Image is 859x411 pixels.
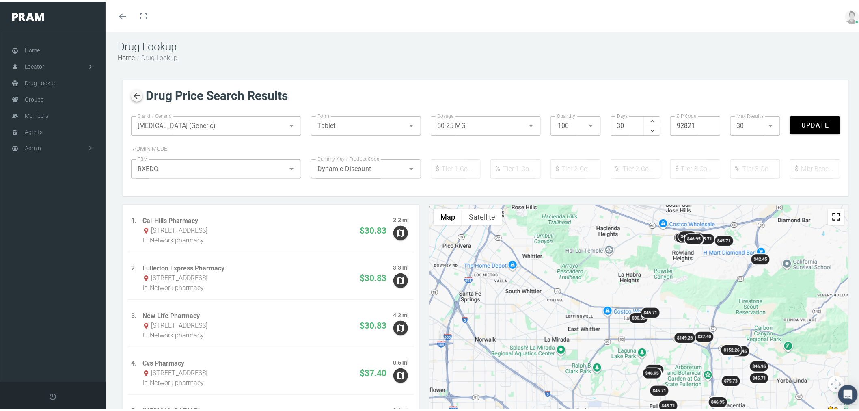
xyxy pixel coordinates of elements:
[118,52,135,60] a: Home
[25,90,43,106] span: Groups
[138,162,159,172] span: RXEDO
[151,319,208,329] span: [STREET_ADDRESS]
[724,377,738,382] span: $75.73
[845,9,859,22] img: user-placeholder.jpg
[146,87,288,102] h2: Drug Price Search Results
[360,223,386,235] div: $30.83
[131,309,142,339] div: 3.
[687,235,701,240] span: $46.95
[699,235,712,240] span: $45.71
[393,214,409,224] div: 3.3 mi
[828,374,844,391] button: Map camera controls
[142,309,358,319] div: New Life Pharmacy
[724,346,740,351] span: $152.26
[753,374,766,379] span: $45.71
[698,333,711,338] span: $37.40
[558,119,569,129] span: 100
[360,271,386,282] div: $30.83
[317,119,336,129] span: Tablet
[790,115,840,132] button: Update
[711,398,725,403] span: $46.95
[25,74,57,89] span: Drug Lookup
[645,369,659,374] span: $46.95
[131,262,142,291] div: 2.
[138,119,216,129] span: [MEDICAL_DATA] (Generic)
[644,309,657,314] span: $45.71
[462,207,502,223] button: Show satellite imagery
[838,383,858,403] div: Open Intercom Messenger
[434,207,462,223] button: Show street map
[151,367,208,376] span: [STREET_ADDRESS]
[12,11,44,19] img: PRAM_20_x_78.png
[131,357,142,386] div: 4.
[437,119,466,129] span: 50-25 MG
[25,123,43,138] span: Agents
[142,281,358,291] div: In-Network pharmacy
[133,143,167,151] div: ADMIN MODE
[718,237,731,242] span: $45.71
[142,329,358,339] div: In-Network pharmacy
[25,139,41,154] span: Admin
[142,234,358,244] div: In-Network pharmacy
[25,41,40,56] span: Home
[151,224,208,234] span: [STREET_ADDRESS]
[142,262,358,272] div: Fullerton Express Pharmacy
[360,366,386,377] div: $37.40
[142,214,358,224] div: Cal-Hills Pharmacy
[632,314,645,319] span: $30.83
[25,57,44,73] span: Locator
[131,214,142,244] div: 1.
[142,376,358,386] div: In-Network pharmacy
[393,309,409,319] div: 4.2 mi
[393,357,409,367] div: 0.6 mi
[662,402,675,407] span: $45.71
[393,262,409,272] div: 3.3 mi
[653,387,666,392] span: $45.71
[151,272,208,281] span: [STREET_ADDRESS]
[681,232,694,238] span: $45.71
[801,120,829,128] span: Update
[360,318,386,330] div: $30.83
[142,357,358,367] div: Cvs Pharmacy
[737,119,744,129] span: 30
[317,162,371,172] span: Dynamic Discount
[753,362,766,368] span: $46.95
[754,255,767,260] span: $42.45
[828,207,844,223] button: Toggle fullscreen view
[25,106,48,122] span: Members
[677,334,693,339] span: $149.26
[135,52,177,61] li: Drug Lookup
[118,39,854,52] h1: Drug Lookup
